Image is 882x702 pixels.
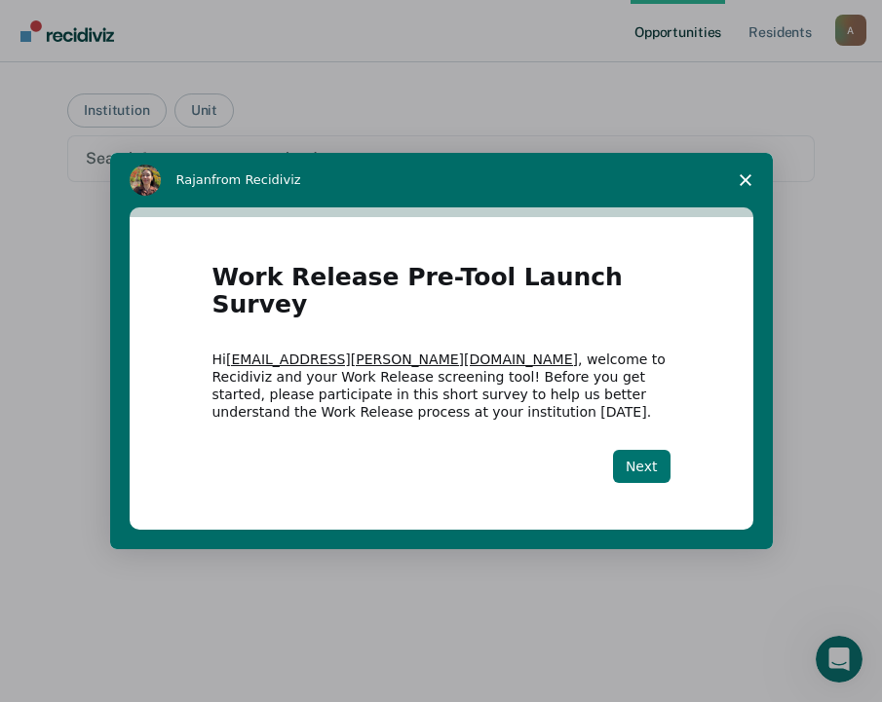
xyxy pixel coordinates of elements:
[212,264,671,331] h1: Work Release Pre-Tool Launch Survey
[718,153,773,207] span: Close survey
[226,351,578,367] a: [EMAIL_ADDRESS][PERSON_NAME][DOMAIN_NAME]
[130,165,161,196] img: Profile image for Rajan
[176,172,212,187] span: Rajan
[212,351,671,422] div: Hi , welcome to Recidiviz and your Work Release screening tool! Before you get started, please pa...
[613,450,671,483] button: Next
[211,172,301,187] span: from Recidiviz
